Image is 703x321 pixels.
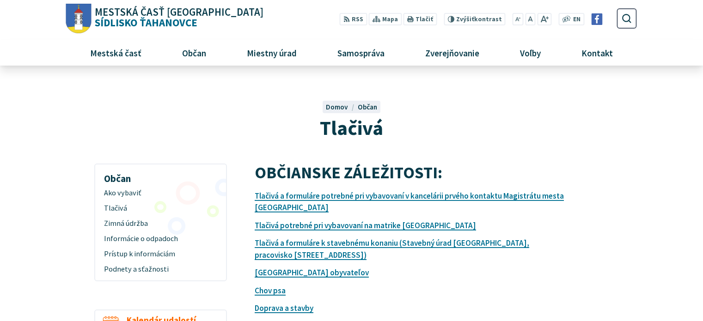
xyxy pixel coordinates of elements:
[321,40,402,65] a: Samospráva
[503,40,558,65] a: Voľby
[104,247,217,262] span: Prístup k informáciám
[92,7,264,28] span: Sídlisko Ťahanovce
[513,13,524,25] button: Zmenšiť veľkosť písma
[98,247,222,262] a: Prístup k informáciám
[340,13,367,25] a: RSS
[416,16,433,23] span: Tlačiť
[255,285,286,296] a: Chov psa
[255,238,529,260] a: Tlačivá a formuláre k stavebnému konaniu (Stavebný úrad [GEOGRAPHIC_DATA], pracovisko [STREET_ADD...
[334,40,388,65] span: Samospráva
[352,15,363,24] span: RSS
[255,267,369,278] a: [GEOGRAPHIC_DATA] obyvateľov
[382,15,398,24] span: Mapa
[422,40,483,65] span: Zverejňovanie
[255,220,476,230] a: Tlačivá potrebné pri vybavovaní na matrike [GEOGRAPHIC_DATA]
[95,7,263,18] span: Mestská časť [GEOGRAPHIC_DATA]
[565,40,630,65] a: Kontakt
[358,103,377,111] a: Občan
[456,16,502,23] span: kontrast
[104,186,217,201] span: Ako vybaviť
[98,261,222,277] a: Podnety a sťažnosti
[165,40,223,65] a: Občan
[104,201,217,216] span: Tlačivá
[326,103,348,111] span: Domov
[326,103,357,111] a: Domov
[369,13,402,25] a: Mapa
[537,13,551,25] button: Zväčšiť veľkosť písma
[409,40,496,65] a: Zverejňovanie
[230,40,313,65] a: Miestny úrad
[403,13,437,25] button: Tlačiť
[320,115,383,140] span: Tlačivá
[255,191,564,213] a: Tlačivá a formuláre potrebné pri vybavovaní v kancelárii prvého kontaktu Magistrátu mesta [GEOGRA...
[104,216,217,231] span: Zimná údržba
[66,4,92,34] img: Prejsť na domovskú stránku
[571,15,583,24] a: EN
[255,303,313,313] a: Doprava a stavby
[86,40,145,65] span: Mestská časť
[98,216,222,231] a: Zimná údržba
[525,13,535,25] button: Nastaviť pôvodnú veľkosť písma
[517,40,544,65] span: Voľby
[66,4,263,34] a: Logo Sídlisko Ťahanovce, prejsť na domovskú stránku.
[444,13,505,25] button: Zvýšiťkontrast
[98,201,222,216] a: Tlačivá
[243,40,300,65] span: Miestny úrad
[178,40,209,65] span: Občan
[573,15,581,24] span: EN
[98,231,222,247] a: Informácie o odpadoch
[104,231,217,247] span: Informácie o odpadoch
[104,261,217,277] span: Podnety a sťažnosti
[98,186,222,201] a: Ako vybaviť
[591,13,603,25] img: Prejsť na Facebook stránku
[98,166,222,186] h3: Občan
[578,40,617,65] span: Kontakt
[255,162,442,183] strong: OBČIANSKE ZÁLEŽITOSTI:
[73,40,158,65] a: Mestská časť
[456,15,474,23] span: Zvýšiť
